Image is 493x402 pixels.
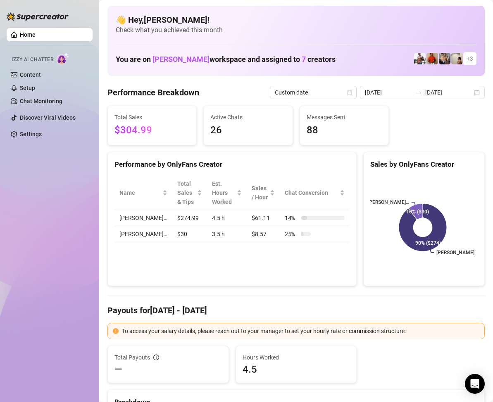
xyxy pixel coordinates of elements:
[107,305,485,316] h4: Payouts for [DATE] - [DATE]
[153,355,159,360] span: info-circle
[280,176,350,210] th: Chat Conversion
[107,87,199,98] h4: Performance Breakdown
[7,12,69,21] img: logo-BBDzfeDw.svg
[207,226,246,242] td: 3.5 h
[252,184,269,202] span: Sales / Hour
[20,131,42,137] a: Settings
[307,123,382,138] span: 88
[113,328,119,334] span: exclamation-circle
[116,14,476,26] h4: 👋 Hey, [PERSON_NAME] !
[243,353,350,362] span: Hours Worked
[426,53,438,64] img: Justin
[177,179,195,206] span: Total Sales & Tips
[20,98,62,104] a: Chat Monitoring
[116,55,336,64] h1: You are on workspace and assigned to creators
[243,363,350,376] span: 4.5
[302,55,306,64] span: 7
[114,226,172,242] td: [PERSON_NAME]…
[307,113,382,122] span: Messages Sent
[451,53,463,64] img: Ralphy
[172,210,207,226] td: $274.99
[247,176,280,210] th: Sales / Hour
[439,53,450,64] img: George
[425,88,472,97] input: End date
[116,26,476,35] span: Check what you achieved this month
[20,31,36,38] a: Home
[365,88,412,97] input: Start date
[414,53,426,64] img: JUSTIN
[437,250,478,255] text: [PERSON_NAME]…
[247,210,280,226] td: $61.11
[285,213,298,222] span: 14 %
[172,176,207,210] th: Total Sales & Tips
[114,123,190,138] span: $304.99
[465,374,485,394] div: Open Intercom Messenger
[114,210,172,226] td: [PERSON_NAME]…
[20,114,76,121] a: Discover Viral Videos
[20,71,41,78] a: Content
[247,226,280,242] td: $8.57
[122,326,479,336] div: To access your salary details, please reach out to your manager to set your hourly rate or commis...
[114,353,150,362] span: Total Payouts
[57,52,69,64] img: AI Chatter
[210,113,286,122] span: Active Chats
[415,89,422,96] span: to
[207,210,246,226] td: 4.5 h
[152,55,210,64] span: [PERSON_NAME]
[114,113,190,122] span: Total Sales
[114,159,350,170] div: Performance by OnlyFans Creator
[114,176,172,210] th: Name
[275,86,352,99] span: Custom date
[172,226,207,242] td: $30
[285,188,338,197] span: Chat Conversion
[347,90,352,95] span: calendar
[119,188,161,197] span: Name
[370,159,478,170] div: Sales by OnlyFans Creator
[212,179,235,206] div: Est. Hours Worked
[467,54,473,63] span: + 3
[20,85,35,91] a: Setup
[415,89,422,96] span: swap-right
[114,363,122,376] span: —
[12,56,53,64] span: Izzy AI Chatter
[210,123,286,138] span: 26
[368,200,409,206] text: [PERSON_NAME]…
[285,229,298,239] span: 25 %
